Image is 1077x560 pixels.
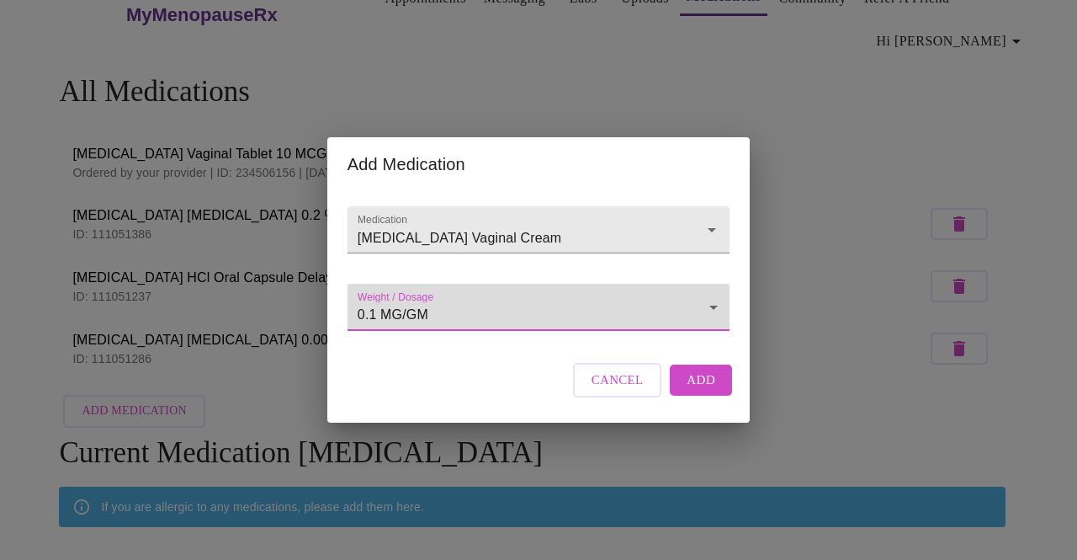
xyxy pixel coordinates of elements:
[573,363,662,397] button: Cancel
[592,369,644,391] span: Cancel
[687,369,715,391] span: Add
[348,284,729,331] div: 0.1 MG/GM
[670,365,732,395] button: Add
[348,151,729,178] h2: Add Medication
[700,218,724,242] button: Open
